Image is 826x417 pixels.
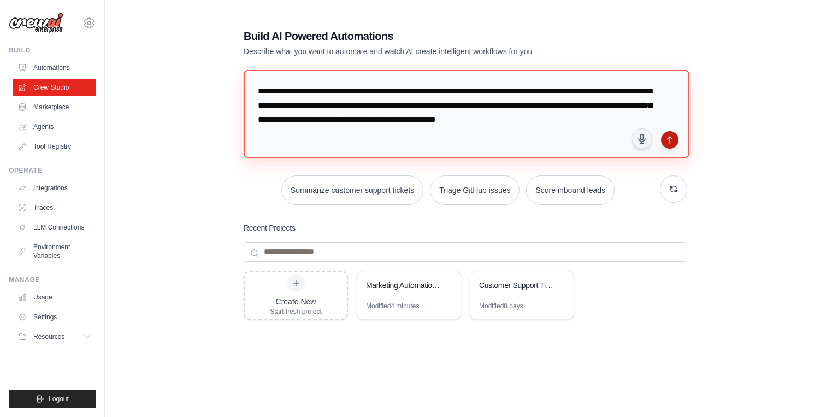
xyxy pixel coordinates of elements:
button: Get new suggestions [660,175,687,203]
a: Crew Studio [13,79,96,96]
div: Manage [9,275,96,284]
a: Environment Variables [13,238,96,265]
p: Describe what you want to automate and watch AI create intelligent workflows for you [244,46,611,57]
a: Usage [13,289,96,306]
h1: Build AI Powered Automations [244,28,611,44]
div: Operate [9,166,96,175]
button: Logout [9,390,96,408]
div: Modified 4 minutes [366,302,419,310]
a: Settings [13,308,96,326]
h3: Recent Projects [244,222,296,233]
button: Click to speak your automation idea [632,128,652,149]
div: Create New [270,296,322,307]
button: Resources [13,328,96,345]
div: Build [9,46,96,55]
button: Triage GitHub issues [430,175,520,205]
div: Modified 8 days [479,302,523,310]
a: Automations [13,59,96,77]
span: Logout [49,395,69,403]
img: Logo [9,13,63,33]
div: Customer Support Ticket Automation [479,280,554,291]
a: Integrations [13,179,96,197]
div: Marketing Automation Solution [366,280,441,291]
div: Start fresh project [270,307,322,316]
a: LLM Connections [13,219,96,236]
span: Resources [33,332,64,341]
a: Agents [13,118,96,136]
a: Marketplace [13,98,96,116]
a: Tool Registry [13,138,96,155]
iframe: Chat Widget [771,365,826,417]
button: Summarize customer support tickets [281,175,423,205]
div: 채팅 위젯 [771,365,826,417]
button: Score inbound leads [526,175,615,205]
a: Traces [13,199,96,216]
